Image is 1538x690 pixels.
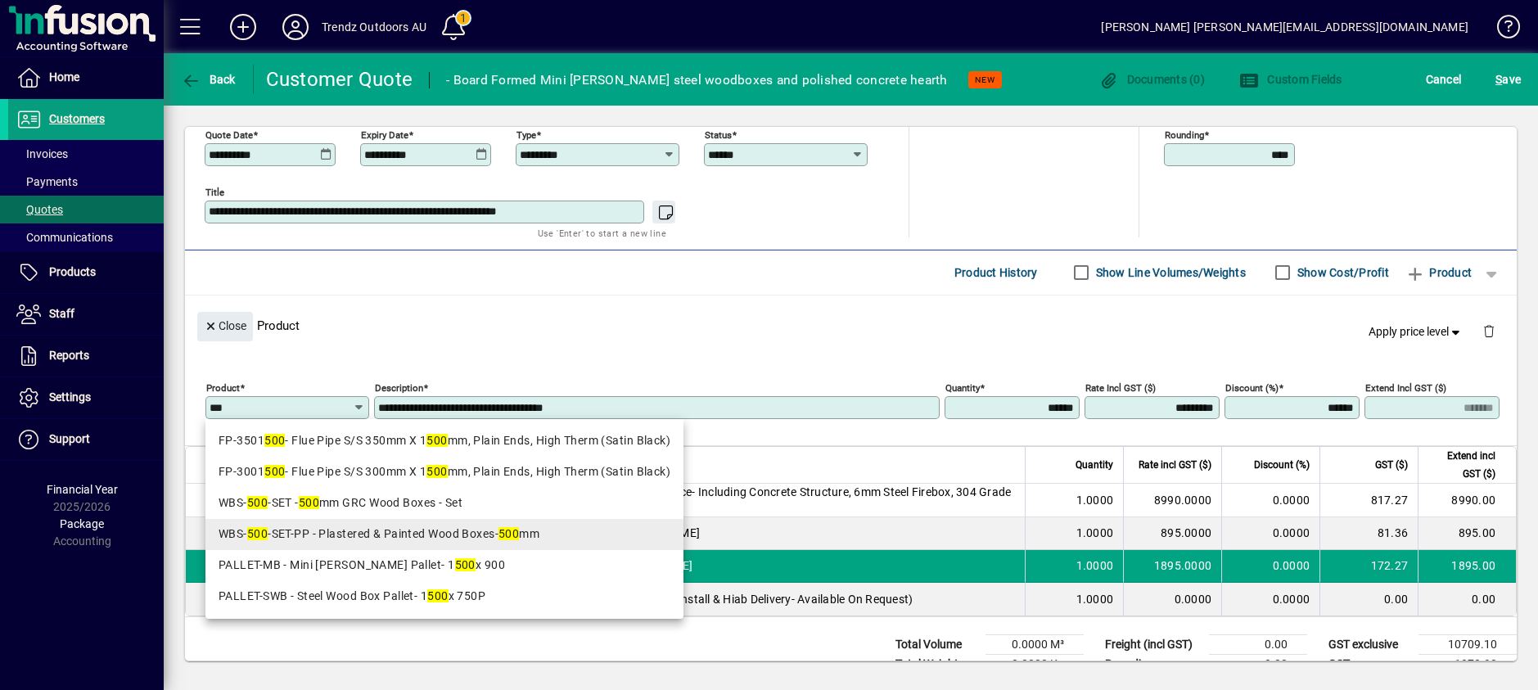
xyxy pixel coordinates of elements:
[1134,492,1211,508] div: 8990.0000
[322,14,426,40] div: Trendz Outdoors AU
[1097,654,1209,674] td: Rounding
[1221,550,1319,583] td: 0.0000
[1165,129,1204,140] mat-label: Rounding
[219,432,670,449] div: FP-3501 - Flue Pipe S/S 350mm X 1 mm, Plain Ends, High Therm (Satin Black)
[185,295,1517,355] div: Product
[16,147,68,160] span: Invoices
[1076,456,1113,474] span: Quantity
[205,488,683,519] mat-option: WBS-500-SET - 500mm GRC Wood Boxes - Set
[247,527,268,540] em: 500
[975,74,995,85] span: NEW
[8,336,164,377] a: Reports
[1428,447,1495,483] span: Extend incl GST ($)
[49,112,105,125] span: Customers
[205,519,683,550] mat-option: WBS-500-SET-PP - Plastered & Painted Wood Boxes- 500mm
[1076,525,1114,541] span: 1.0000
[1093,264,1246,281] label: Show Line Volumes/Weights
[1209,634,1307,654] td: 0.00
[887,654,985,674] td: Total Weight
[426,465,447,478] em: 500
[1209,654,1307,674] td: 0.00
[217,12,269,42] button: Add
[49,432,90,445] span: Support
[1397,258,1480,287] button: Product
[49,349,89,362] span: Reports
[299,496,319,509] em: 500
[8,294,164,335] a: Staff
[1485,3,1518,56] a: Knowledge Base
[1094,65,1209,94] button: Documents (0)
[1134,591,1211,607] div: 0.0000
[1221,517,1319,550] td: 0.0000
[1495,66,1521,92] span: ave
[205,129,253,140] mat-label: Quote date
[1418,634,1517,654] td: 10709.10
[1469,323,1509,338] app-page-header-button: Delete
[1469,312,1509,351] button: Delete
[1085,381,1156,393] mat-label: Rate incl GST ($)
[8,419,164,460] a: Support
[205,550,683,581] mat-option: PALLET-MB - Mini Burton Pallet- 1500 x 900
[49,307,74,320] span: Staff
[1319,583,1418,616] td: 0.00
[16,175,78,188] span: Payments
[205,186,224,197] mat-label: Title
[1320,634,1418,654] td: GST exclusive
[205,581,683,612] mat-option: PALLET-SWB - Steel Wood Box Pallet- 1500 x 750P
[1221,583,1319,616] td: 0.0000
[16,203,63,216] span: Quotes
[1375,456,1408,474] span: GST ($)
[164,65,254,94] app-page-header-button: Back
[1221,484,1319,517] td: 0.0000
[8,168,164,196] a: Payments
[1134,525,1211,541] div: 895.0000
[266,66,413,92] div: Customer Quote
[1097,634,1209,654] td: Freight (incl GST)
[1254,456,1310,474] span: Discount (%)
[1319,484,1418,517] td: 817.27
[361,129,408,140] mat-label: Expiry date
[247,496,268,509] em: 500
[1076,492,1114,508] span: 1.0000
[1076,591,1114,607] span: 1.0000
[375,381,423,393] mat-label: Description
[1320,654,1418,674] td: GST
[1369,323,1464,340] span: Apply price level
[8,57,164,98] a: Home
[1101,14,1468,40] div: [PERSON_NAME] [PERSON_NAME][EMAIL_ADDRESS][DOMAIN_NAME]
[219,525,670,543] div: WBS- -SET-PP - Plastered & Painted Wood Boxes- mm
[427,589,448,602] em: 500
[985,654,1084,674] td: 0.0000 Kg
[1319,550,1418,583] td: 172.27
[1139,456,1211,474] span: Rate incl GST ($)
[8,196,164,223] a: Quotes
[1426,66,1462,92] span: Cancel
[49,70,79,83] span: Home
[948,258,1044,287] button: Product History
[1239,73,1342,86] span: Custom Fields
[205,457,683,488] mat-option: FP-3001500 - Flue Pipe S/S 300mm X 1500mm, Plain Ends, High Therm (Satin Black)
[985,634,1084,654] td: 0.0000 M³
[538,223,666,242] mat-hint: Use 'Enter' to start a new line
[887,634,985,654] td: Total Volume
[945,381,980,393] mat-label: Quantity
[1422,65,1466,94] button: Cancel
[516,129,536,140] mat-label: Type
[47,483,118,496] span: Financial Year
[49,390,91,404] span: Settings
[206,381,240,393] mat-label: Product
[204,313,246,340] span: Close
[498,527,519,540] em: 500
[1418,550,1516,583] td: 1895.00
[264,465,285,478] em: 500
[1294,264,1389,281] label: Show Cost/Profit
[446,67,948,93] div: - Board Formed Mini [PERSON_NAME] steel woodboxes and polished concrete hearth
[197,312,253,341] button: Close
[1235,65,1346,94] button: Custom Fields
[1365,381,1446,393] mat-label: Extend incl GST ($)
[420,484,1015,516] span: Mini [PERSON_NAME] Plastered & Painted Fireplace- Including Concrete Structure, 6mm Steel Firebox...
[8,377,164,418] a: Settings
[8,140,164,168] a: Invoices
[181,73,236,86] span: Back
[1362,317,1470,346] button: Apply price level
